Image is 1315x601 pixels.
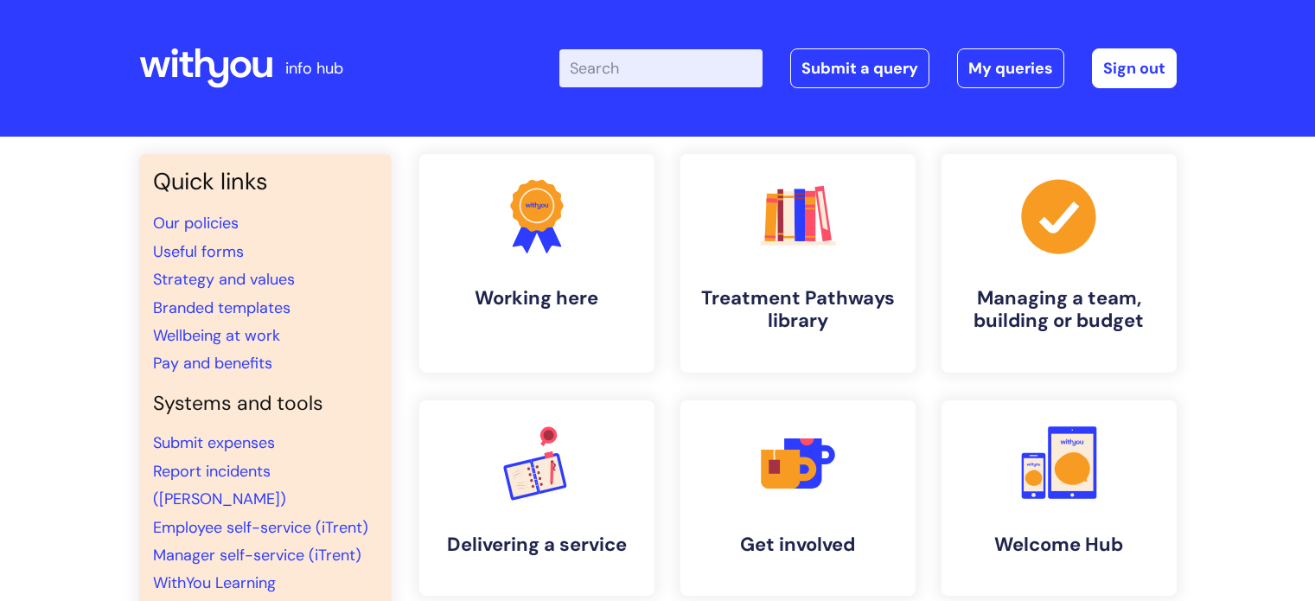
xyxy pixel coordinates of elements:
a: Get involved [680,400,916,596]
a: Delivering a service [419,400,654,596]
a: Submit a query [790,48,929,88]
h4: Delivering a service [433,534,641,556]
a: Our policies [153,213,239,233]
a: Report incidents ([PERSON_NAME]) [153,461,286,509]
a: Sign out [1092,48,1177,88]
h3: Quick links [153,168,378,195]
a: Manager self-service (iTrent) [153,545,361,566]
a: Welcome Hub [942,400,1177,596]
h4: Get involved [694,534,902,556]
h4: Working here [433,287,641,310]
a: My queries [957,48,1064,88]
a: Managing a team, building or budget [942,154,1177,373]
a: WithYou Learning [153,572,276,593]
div: | - [559,48,1177,88]
a: Useful forms [153,241,244,262]
h4: Managing a team, building or budget [955,287,1163,333]
a: Strategy and values [153,269,295,290]
h4: Treatment Pathways library [694,287,902,333]
a: Working here [419,154,654,373]
input: Search [559,49,763,87]
h4: Systems and tools [153,392,378,416]
a: Employee self-service (iTrent) [153,517,368,538]
a: Pay and benefits [153,353,272,374]
a: Submit expenses [153,432,275,453]
a: Branded templates [153,297,290,318]
a: Wellbeing at work [153,325,280,346]
h4: Welcome Hub [955,534,1163,556]
a: Treatment Pathways library [680,154,916,373]
p: info hub [285,54,343,82]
